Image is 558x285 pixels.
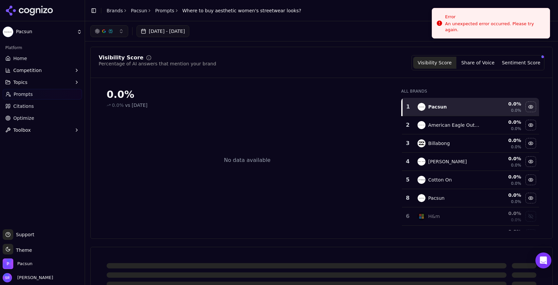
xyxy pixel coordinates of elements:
[401,89,539,94] div: All Brands
[428,158,467,165] div: [PERSON_NAME]
[405,121,411,129] div: 2
[525,156,536,167] button: Hide brandy melville data
[13,231,34,238] span: Support
[418,103,425,111] img: pacsun
[456,57,500,69] button: Share of Voice
[525,175,536,185] button: Hide cotton on data
[3,125,82,135] button: Toolbox
[402,207,539,226] tr: 6h&mH&m0.0%0.0%Show h&m data
[511,126,521,131] span: 0.0%
[155,7,174,14] a: Prompts
[428,122,481,128] div: American Eagle Outfitters
[3,258,33,269] button: Open organization switcher
[445,14,544,20] div: Error
[405,212,411,220] div: 6
[3,273,12,282] img: Stella Ruvalcaba
[402,116,539,134] tr: 2american eagle outfittersAmerican Eagle Outfitters0.0%0.0%Hide american eagle outfitters data
[500,57,543,69] button: Sentiment Score
[16,29,74,35] span: Pacsun
[182,7,301,14] span: Where to buy aesthetic women's streetwear looks?
[137,25,189,37] button: [DATE] - [DATE]
[486,174,521,180] div: 0.0 %
[511,199,521,204] span: 0.0%
[13,127,31,133] span: Toolbox
[511,181,521,186] span: 0.0%
[99,55,143,60] div: Visibility Score
[486,101,521,107] div: 0.0 %
[428,104,447,110] div: Pacsun
[486,137,521,144] div: 0.0 %
[525,193,536,203] button: Hide pacsun data
[511,163,521,168] span: 0.0%
[14,91,33,98] span: Prompts
[13,55,27,62] span: Home
[13,248,32,253] span: Theme
[525,120,536,130] button: Hide american eagle outfitters data
[418,139,425,147] img: billabong
[405,194,411,202] div: 8
[405,158,411,166] div: 4
[418,121,425,129] img: american eagle outfitters
[428,195,444,201] div: Pacsun
[3,89,82,100] a: Prompts
[428,177,452,183] div: Cotton On
[413,57,456,69] button: Visibility Score
[428,213,440,220] div: H&m
[511,217,521,223] span: 0.0%
[486,192,521,198] div: 0.0 %
[3,42,82,53] div: Platform
[418,176,425,184] img: cotton on
[486,228,521,235] div: 0.0 %
[405,103,411,111] div: 1
[405,139,411,147] div: 3
[402,226,539,244] tr: 0.0%Show hollister data
[13,79,28,86] span: Topics
[418,212,425,220] img: h&m
[402,98,539,116] tr: 1pacsunPacsun0.0%0.0%Hide pacsun data
[3,53,82,64] a: Home
[418,194,425,202] img: pacsun
[13,67,42,74] span: Competition
[3,113,82,123] a: Optimize
[125,102,147,108] span: vs [DATE]
[13,103,34,109] span: Citations
[428,140,450,147] div: Billabong
[511,144,521,150] span: 0.0%
[3,77,82,88] button: Topics
[3,65,82,76] button: Competition
[486,155,521,162] div: 0.0 %
[402,153,539,171] tr: 4brandy melville[PERSON_NAME]0.0%0.0%Hide brandy melville data
[112,102,124,108] span: 0.0%
[445,21,544,33] div: An unexpected error occurred. Please try again.
[3,258,13,269] img: Pacsun
[486,119,521,125] div: 0.0 %
[17,261,33,267] span: Pacsun
[402,171,539,189] tr: 5cotton onCotton On0.0%0.0%Hide cotton on data
[3,273,53,282] button: Open user button
[224,156,270,164] div: No data available
[3,101,82,111] a: Citations
[535,252,551,268] div: Open Intercom Messenger
[99,60,216,67] div: Percentage of AI answers that mention your brand
[511,108,521,113] span: 0.0%
[525,138,536,149] button: Hide billabong data
[15,275,53,281] span: [PERSON_NAME]
[107,8,123,13] a: Brands
[107,89,388,101] div: 0.0%
[107,7,301,14] nav: breadcrumb
[402,189,539,207] tr: 8pacsunPacsun0.0%0.0%Hide pacsun data
[525,211,536,222] button: Show h&m data
[402,134,539,153] tr: 3billabongBillabong0.0%0.0%Hide billabong data
[3,27,13,37] img: Pacsun
[131,7,147,14] a: Pacsun
[13,115,34,121] span: Optimize
[418,158,425,166] img: brandy melville
[486,210,521,217] div: 0.0 %
[525,102,536,112] button: Hide pacsun data
[525,229,536,240] button: Show hollister data
[405,176,411,184] div: 5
